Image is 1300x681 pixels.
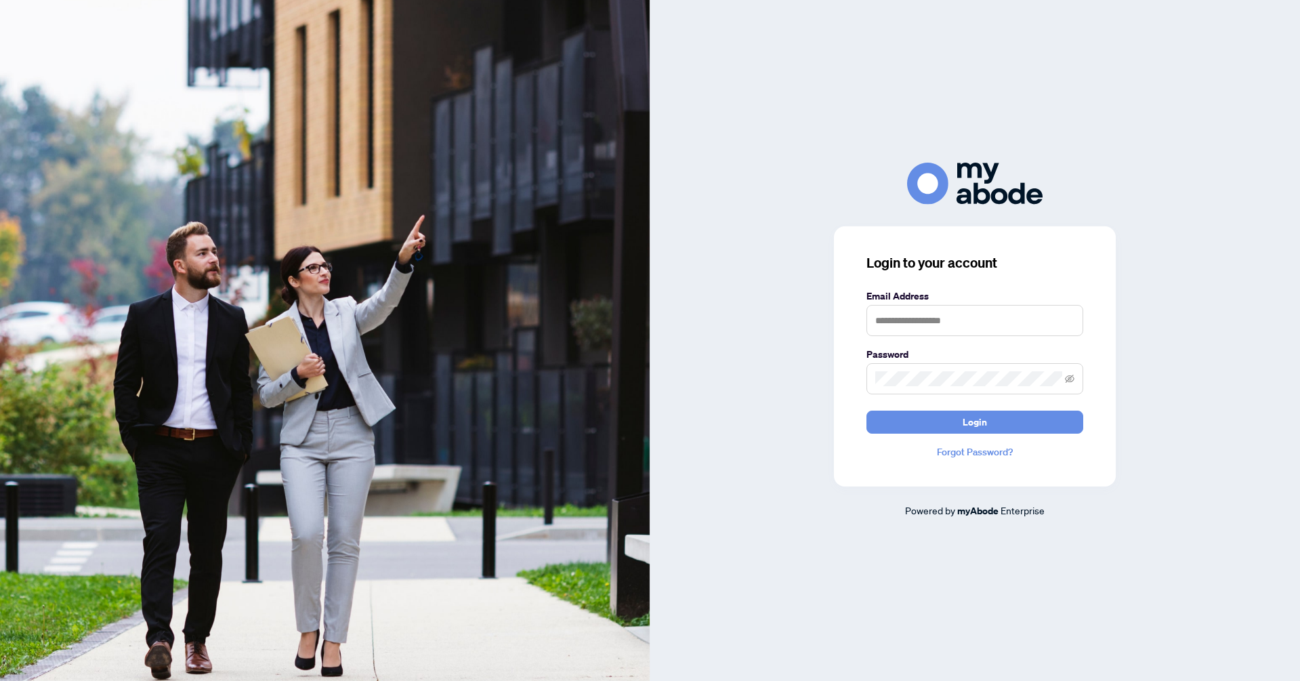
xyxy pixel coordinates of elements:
h3: Login to your account [866,253,1083,272]
span: eye-invisible [1065,374,1074,384]
span: Powered by [905,504,955,516]
a: Forgot Password? [866,445,1083,459]
span: Enterprise [1001,504,1045,516]
span: Login [963,411,987,433]
label: Email Address [866,289,1083,304]
a: myAbode [957,503,999,518]
label: Password [866,347,1083,362]
button: Login [866,411,1083,434]
img: ma-logo [907,163,1043,204]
